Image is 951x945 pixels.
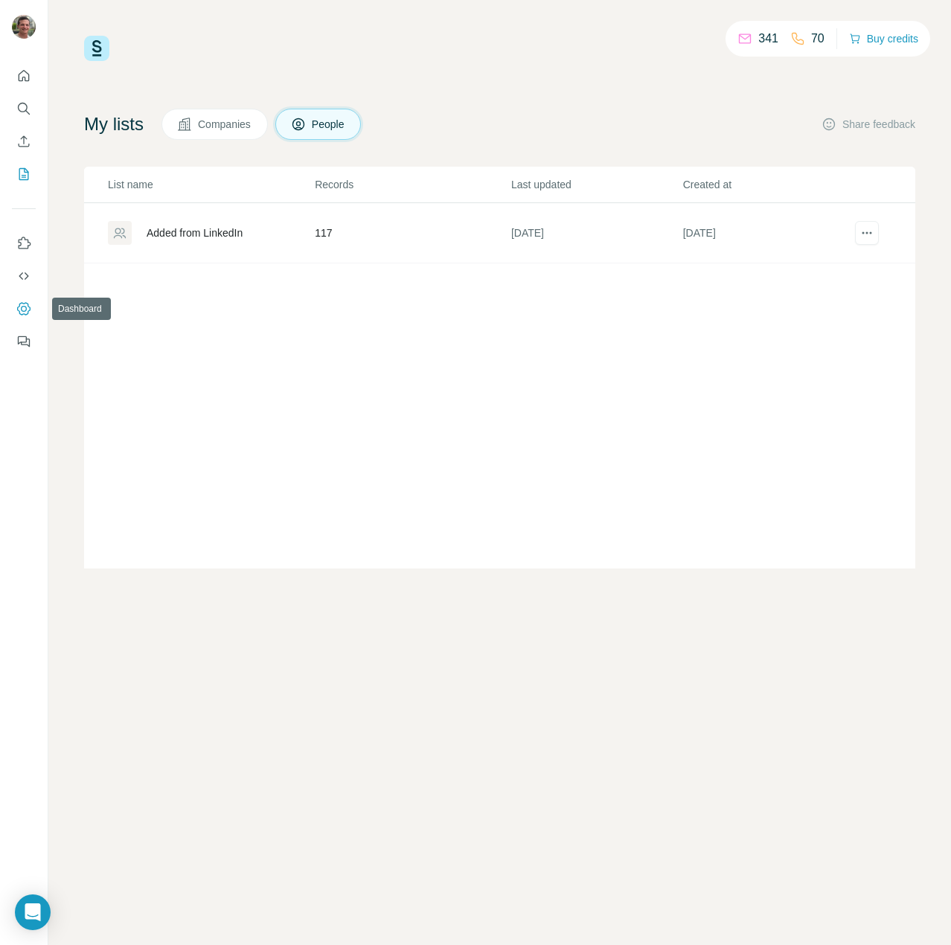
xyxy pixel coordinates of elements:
[511,177,682,192] p: Last updated
[198,117,252,132] span: Companies
[84,36,109,61] img: Surfe Logo
[12,15,36,39] img: Avatar
[12,230,36,257] button: Use Surfe on LinkedIn
[12,128,36,155] button: Enrich CSV
[12,328,36,355] button: Feedback
[758,30,778,48] p: 341
[682,203,854,263] td: [DATE]
[855,221,879,245] button: actions
[849,28,918,49] button: Buy credits
[12,295,36,322] button: Dashboard
[683,177,854,192] p: Created at
[12,63,36,89] button: Quick start
[510,203,682,263] td: [DATE]
[108,177,313,192] p: List name
[315,177,510,192] p: Records
[12,161,36,188] button: My lists
[15,894,51,930] div: Open Intercom Messenger
[312,117,346,132] span: People
[12,263,36,289] button: Use Surfe API
[12,95,36,122] button: Search
[822,117,915,132] button: Share feedback
[314,203,510,263] td: 117
[84,112,144,136] h4: My lists
[147,225,243,240] div: Added from LinkedIn
[811,30,824,48] p: 70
